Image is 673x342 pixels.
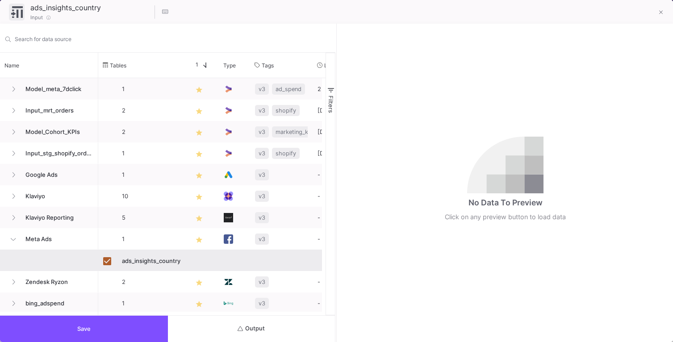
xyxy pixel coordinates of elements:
[122,293,183,314] p: 1
[20,271,93,292] span: Zendesk Ryzon
[313,292,357,314] div: -
[110,62,126,69] span: Tables
[122,250,183,271] div: ads_insights_country
[259,164,265,185] span: v3
[20,121,93,142] span: Model_Cohort_KPIs
[20,164,93,185] span: Google Ads
[77,325,91,332] span: Save
[313,121,357,142] div: [DATE]
[259,271,265,292] span: v3
[224,106,233,115] img: UI Model
[224,301,233,305] img: Bing Ads
[224,192,233,201] img: Integration
[122,229,183,250] p: 1
[313,100,357,121] div: [DATE]
[313,164,357,185] div: -
[468,197,543,209] div: No Data To Preview
[122,186,183,207] p: 10
[20,293,93,314] span: bing_adspend
[224,170,233,179] img: Google Ads
[259,186,265,207] span: v3
[20,186,93,207] span: Klaviyo
[122,164,183,185] p: 1
[122,121,183,142] p: 2
[313,271,357,292] div: -
[224,234,233,244] img: Facebook Ads
[327,96,334,113] span: Filters
[122,271,183,292] p: 2
[259,79,265,100] span: v3
[313,207,357,228] div: -
[20,207,93,228] span: Klaviyo Reporting
[224,127,233,137] img: UI Model
[122,207,183,228] p: 5
[259,100,265,121] span: v3
[259,207,265,228] span: v3
[20,79,93,100] span: Model_meta_7dclick
[224,277,233,287] img: Zendesk
[224,213,233,222] img: Klaviyo Reporting
[445,212,566,222] div: Click on any preview button to load data
[262,62,274,69] span: Tags
[30,14,43,21] span: Input
[224,149,233,158] img: UI Model
[276,79,301,100] span: ad_spend
[122,143,183,164] p: 1
[224,84,233,94] img: UI Model
[276,143,296,164] span: shopify
[4,62,19,69] span: Name
[238,325,265,332] span: Output
[122,100,183,121] p: 2
[324,62,330,69] span: Last Used
[20,100,93,121] span: Input_mrt_orders
[276,100,296,121] span: shopify
[313,185,357,207] div: -
[223,62,236,69] span: Type
[192,61,198,69] span: 1
[467,137,543,193] img: no-data.svg
[20,229,93,250] span: Meta Ads
[259,293,265,314] span: v3
[168,316,336,342] button: Output
[313,78,357,100] div: 2 minutes ago
[156,3,174,21] button: Hotkeys List
[276,121,313,142] span: marketing_kpi
[28,2,153,13] input: Node Title...
[259,121,265,142] span: v3
[122,79,183,100] p: 1
[313,142,357,164] div: [DATE]
[20,143,93,164] span: Input_stg_shopify_orders
[11,6,23,18] img: input-ui.svg
[259,143,265,164] span: v3
[259,229,265,250] span: v3
[98,250,616,271] div: Press SPACE to deselect this row.
[313,228,357,250] div: -
[15,36,330,42] input: Search for name, tables, ...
